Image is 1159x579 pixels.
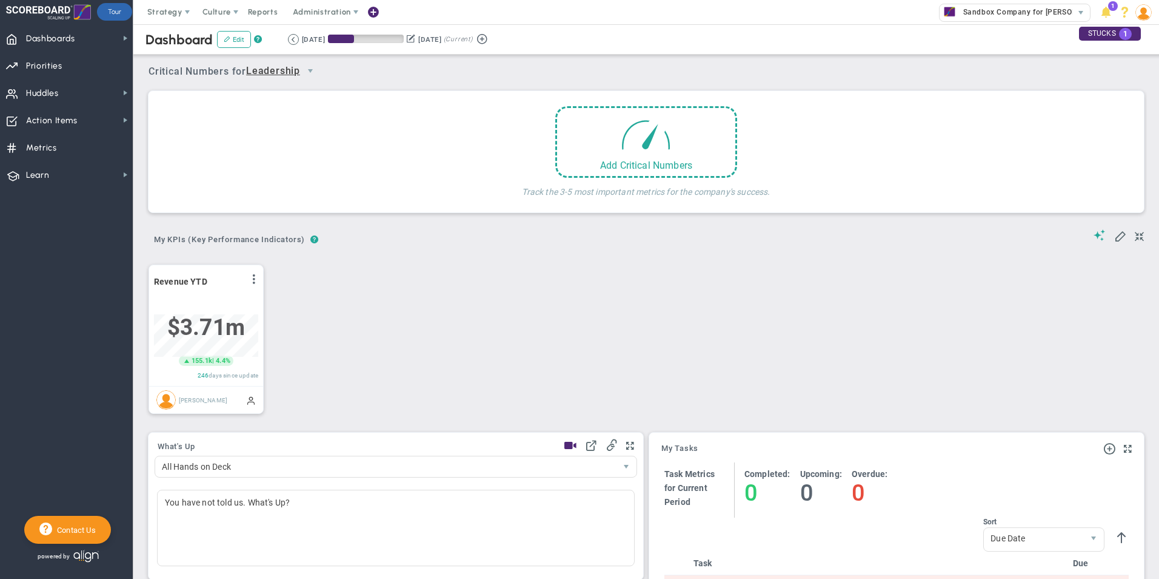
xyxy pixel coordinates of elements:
span: Suggestions (AI Feature) [1094,229,1106,241]
h4: 0 [744,479,790,506]
button: Edit [217,31,251,48]
span: 246 [198,372,209,379]
th: Due [1068,552,1129,575]
h4: 0 [852,479,887,506]
span: days since update [209,372,258,379]
h4: Overdue: [852,469,887,479]
span: select [300,61,321,81]
div: Period Progress: 34% Day 31 of 91 with 60 remaining. [328,35,404,43]
span: Manually Updated [246,395,256,405]
h4: Upcoming: [800,469,842,479]
span: Edit My KPIs [1114,229,1126,242]
span: Huddles [26,81,59,106]
span: for Current [664,483,707,493]
h4: 0 [800,479,842,506]
span: Due Date [984,528,1083,549]
span: select [1083,528,1104,551]
div: [DATE] [302,34,325,45]
img: 86643.Person.photo [1135,4,1152,21]
h4: Track the 3-5 most important metrics for the company's success. [522,178,770,197]
div: Add Critical Numbers [557,160,735,171]
div: Sort [983,518,1104,526]
span: | [212,357,214,365]
div: You have not told us. What's Up? [157,490,635,566]
div: Powered by Align [24,547,149,566]
h4: Task Metrics [664,469,715,479]
img: Steve DuVall [156,390,176,410]
span: (Current) [444,34,473,45]
span: $3,707,282 [167,314,245,340]
span: select [1072,4,1090,21]
span: All Hands on Deck [155,456,616,477]
span: Period [664,497,690,507]
span: Dashboards [26,26,75,52]
span: Strategy [147,7,182,16]
span: Learn [26,163,49,188]
span: My KPIs (Key Performance Indicators) [149,230,310,249]
span: My Tasks [661,444,698,453]
span: What's Up [158,442,195,451]
span: Action Items [26,108,78,134]
span: Contact Us [52,526,96,535]
span: Sandbox Company for [PERSON_NAME] [957,4,1106,20]
span: [PERSON_NAME] [179,396,227,403]
span: select [616,456,636,477]
span: Culture [202,7,231,16]
span: Critical Numbers for [149,61,324,83]
span: 1 [1108,1,1118,11]
a: My Tasks [661,444,698,454]
button: Go to previous period [288,34,299,45]
span: Revenue YTD [154,277,207,286]
span: 1 [1119,28,1132,40]
button: My KPIs (Key Performance Indicators) [149,230,310,251]
span: 4.4% [216,357,230,365]
img: 32671.Company.photo [942,4,957,19]
div: STUCKS [1079,27,1141,41]
span: Administration [293,7,350,16]
span: Dashboard [145,32,213,48]
span: 155.1k [192,356,212,366]
span: Priorities [26,53,62,79]
th: Task [689,552,1068,575]
div: [DATE] [418,34,441,45]
button: What's Up [158,442,195,452]
h4: Completed: [744,469,790,479]
span: Leadership [246,64,300,79]
span: Metrics [26,135,57,161]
